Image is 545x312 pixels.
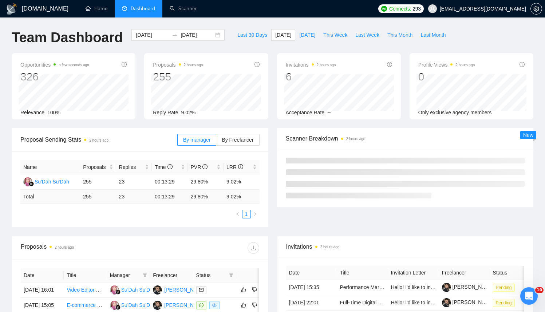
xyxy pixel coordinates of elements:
[389,5,411,13] span: Connects:
[412,5,420,13] span: 293
[320,245,340,249] time: 2 hours ago
[248,245,259,251] span: download
[110,271,140,279] span: Manager
[64,283,107,298] td: Video Editor & Creative Strategist
[416,29,450,41] button: Last Month
[442,299,494,305] a: [PERSON_NAME]
[116,190,152,204] td: 23
[337,295,388,311] td: Full-Time Digital Marketing Generalist (B2B SaaS Growth)
[455,63,475,67] time: 2 hours ago
[420,31,446,39] span: Last Month
[107,268,150,283] th: Manager
[271,29,295,41] button: [DATE]
[83,163,107,171] span: Proposals
[381,6,387,12] img: upwork-logo.png
[188,174,224,190] td: 29.80%
[86,5,107,12] a: homeHome
[346,137,366,141] time: 2 hours ago
[21,283,64,298] td: [DATE] 16:01
[238,164,243,169] span: info-circle
[188,190,224,204] td: 29.80 %
[355,31,379,39] span: Last Week
[6,3,17,15] img: logo
[241,302,246,308] span: like
[47,110,60,115] span: 100%
[196,271,226,279] span: Status
[224,174,260,190] td: 9.02%
[286,242,525,251] span: Invitations
[242,210,250,218] a: 1
[110,302,156,308] a: SSu'Dah Su'Dah
[80,160,116,174] th: Proposals
[237,31,267,39] span: Last 30 Days
[251,210,260,218] button: right
[430,6,435,11] span: user
[131,5,155,12] span: Dashboard
[199,303,204,307] span: message
[418,110,492,115] span: Only exclusive agency members
[122,62,127,67] span: info-circle
[67,302,156,308] a: E-commerce META Ads Expert Needed
[233,29,271,41] button: Last 30 Days
[229,273,233,277] span: filter
[286,134,525,143] span: Scanner Breakdown
[35,178,69,186] div: Su'Dah Su'Dah
[286,70,336,84] div: 6
[136,31,169,39] input: Start date
[212,303,217,307] span: eye
[23,178,69,184] a: SSu'Dah Su'Dah
[170,5,197,12] a: searchScanner
[110,301,119,310] img: S
[286,280,337,295] td: [DATE] 15:35
[141,270,149,281] span: filter
[183,137,210,143] span: By manager
[122,6,127,11] span: dashboard
[442,284,494,290] a: [PERSON_NAME]
[20,160,80,174] th: Name
[233,210,242,218] button: left
[242,210,251,218] li: 1
[520,62,525,67] span: info-circle
[55,245,74,249] time: 2 hours ago
[155,164,172,170] span: Time
[236,212,240,216] span: left
[181,110,196,115] span: 9.02%
[110,287,156,292] a: SSu'Dah Su'Dah
[387,31,412,39] span: This Month
[89,138,108,142] time: 2 hours ago
[153,60,203,69] span: Proposals
[23,177,32,186] img: S
[493,299,515,307] span: Pending
[253,212,257,216] span: right
[523,132,533,138] span: New
[340,300,471,305] a: Full-Time Digital Marketing Generalist (B2B SaaS Growth)
[337,280,388,295] td: Performance Marketing Specialist for E-commerce Clothing Website
[531,6,542,12] span: setting
[153,285,162,295] img: DK
[21,268,64,283] th: Date
[493,300,518,305] a: Pending
[228,270,235,281] span: filter
[490,266,541,280] th: Status
[233,210,242,218] li: Previous Page
[252,287,257,293] span: dislike
[319,29,351,41] button: This Week
[164,301,206,309] div: [PERSON_NAME]
[59,63,89,67] time: a few seconds ago
[152,174,187,190] td: 00:13:29
[439,266,490,280] th: Freelancer
[172,32,178,38] span: to
[191,164,208,170] span: PVR
[115,289,121,295] img: gigradar-bm.png
[239,301,248,309] button: like
[143,273,147,277] span: filter
[239,285,248,294] button: like
[520,287,538,305] iframe: Intercom live chat
[119,163,143,171] span: Replies
[418,70,475,84] div: 0
[20,60,89,69] span: Opportunities
[64,268,107,283] th: Title
[153,70,203,84] div: 255
[164,286,206,294] div: [PERSON_NAME]
[153,302,206,308] a: DK[PERSON_NAME]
